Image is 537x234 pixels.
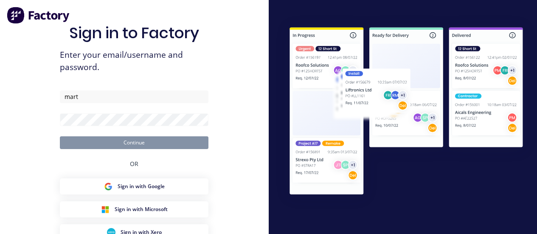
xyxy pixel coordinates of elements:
button: Google Sign inSign in with Google [60,178,208,195]
img: Google Sign in [104,182,112,191]
img: Factory [7,7,70,24]
img: Microsoft Sign in [101,205,110,214]
div: OR [130,149,138,178]
span: Sign in with Google [118,183,165,190]
button: Continue [60,136,208,149]
span: Sign in with Microsoft [115,206,168,213]
span: Enter your email/username and password. [60,49,208,73]
input: Email/Username [60,90,208,103]
h1: Sign in to Factory [69,24,199,42]
button: Microsoft Sign inSign in with Microsoft [60,201,208,217]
